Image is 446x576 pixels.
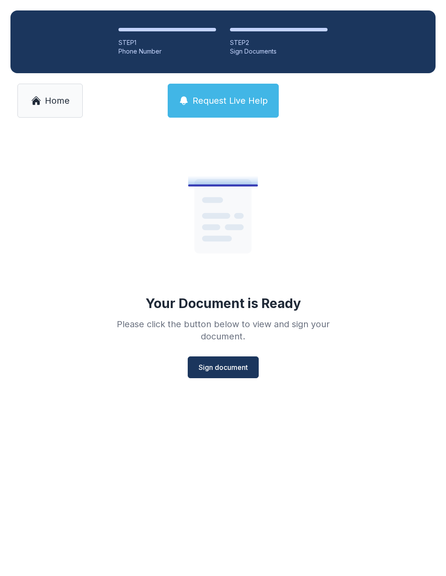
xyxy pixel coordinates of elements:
[230,47,328,56] div: Sign Documents
[193,95,268,107] span: Request Live Help
[199,362,248,373] span: Sign document
[45,95,70,107] span: Home
[145,295,301,311] div: Your Document is Ready
[118,47,216,56] div: Phone Number
[98,318,348,342] div: Please click the button below to view and sign your document.
[230,38,328,47] div: STEP 2
[118,38,216,47] div: STEP 1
